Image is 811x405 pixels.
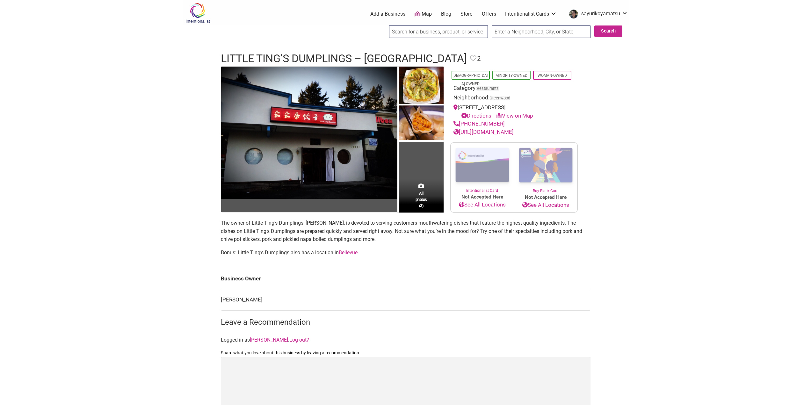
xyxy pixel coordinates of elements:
[505,11,557,18] a: Intentionalist Cards
[470,55,476,61] i: Favorite
[441,11,451,18] a: Blog
[221,317,590,328] h3: Leave a Recommendation
[453,94,575,104] div: Neighborhood:
[477,86,499,91] a: Restaurants
[453,129,514,135] a: [URL][DOMAIN_NAME]
[594,25,622,37] button: Search
[221,349,590,357] label: Share what you love about this business by leaving a recommendation.
[221,289,590,311] td: [PERSON_NAME]
[453,120,505,127] a: [PHONE_NUMBER]
[453,84,575,94] div: Category:
[389,25,488,38] input: Search for a business, product, or service
[514,143,577,188] img: Buy Black Card
[250,337,288,343] a: [PERSON_NAME]
[415,11,432,18] a: Map
[492,25,590,38] input: Enter a Neighborhood, City, or State
[514,194,577,201] span: Not Accepted Here
[566,8,628,20] a: sayurikoyamatsu
[221,51,467,66] h1: Little Ting’s Dumplings – [GEOGRAPHIC_DATA]
[514,143,577,194] a: Buy Black Card
[482,11,496,18] a: Offers
[477,54,481,63] span: 2
[339,250,358,256] a: Bellevue
[453,73,489,86] a: [DEMOGRAPHIC_DATA]-Owned
[451,143,514,188] img: Intentionalist Card
[289,337,309,343] a: Log out?
[496,73,527,78] a: Minority-Owned
[183,3,213,23] img: Intentionalist
[221,268,590,289] td: Business Owner
[221,249,590,257] p: Bonus: Little Ting’s Dumplings also has a location in .
[496,112,533,119] a: View on Map
[221,336,590,344] p: Logged in as .
[489,96,510,100] span: Greenwood
[416,190,427,208] span: All photos (3)
[451,143,514,193] a: Intentionalist Card
[461,112,491,119] a: Directions
[221,219,590,243] p: The owner of Little Ting’s Dumplings, [PERSON_NAME], is devoted to serving customers mouthwaterin...
[451,193,514,201] span: Not Accepted Here
[514,201,577,209] a: See All Locations
[399,105,444,142] img: Little Ting's Dumplings
[370,11,405,18] a: Add a Business
[451,201,514,209] a: See All Locations
[538,73,567,78] a: Woman-Owned
[453,104,575,120] div: [STREET_ADDRESS]
[460,11,473,18] a: Store
[399,67,444,106] img: Little Ting's Dumplings
[221,67,397,199] img: Little Ting's Dumplings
